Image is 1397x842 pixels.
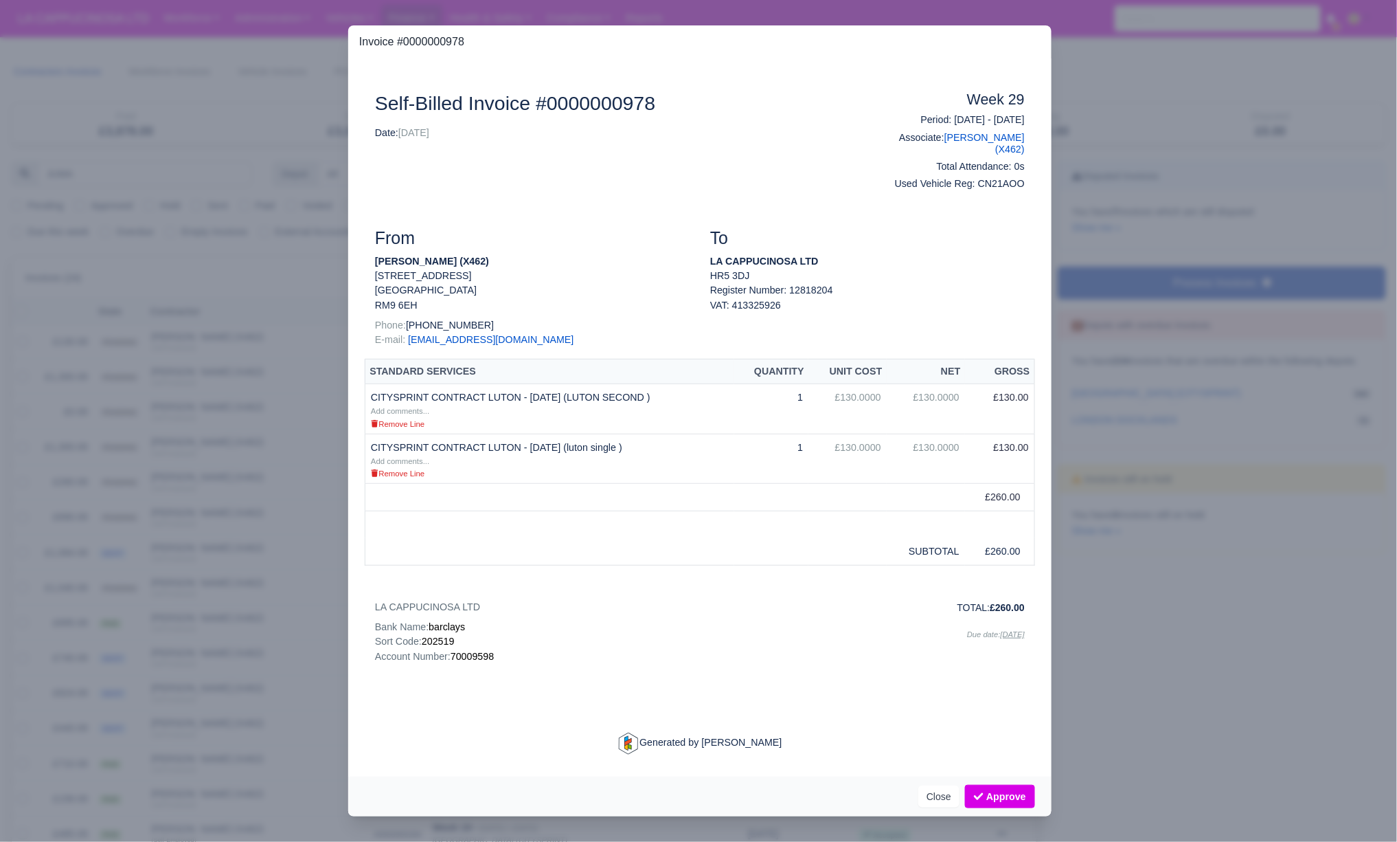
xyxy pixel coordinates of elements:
a: [PERSON_NAME] (X462) [944,132,1025,155]
a: [EMAIL_ADDRESS][DOMAIN_NAME] [408,334,573,345]
h6: Used Vehicle Reg: CN21AOO [878,178,1025,190]
th: Net [887,359,965,384]
u: [DATE] [1001,630,1025,639]
strong: LA CAPPUCINOSA LTD [710,256,819,267]
th: Quantity [734,359,809,384]
td: CITYSPRINT CONTRACT LUTON - [DATE] (luton single ) [365,434,734,484]
td: £130.00 [965,434,1035,484]
div: Register Number: 12818204 [700,283,1035,313]
th: Gross [965,359,1035,384]
small: Add comments... [371,407,429,415]
p: HR5 3DJ [710,269,1025,283]
td: £130.0000 [808,434,887,484]
button: Approve [965,785,1035,808]
p: Sort Code: [375,634,690,649]
td: £130.0000 [808,384,887,434]
td: £130.0000 [887,384,965,434]
strong: £260.00 [990,602,1025,613]
h3: To [710,228,1025,249]
h6: Period: [DATE] - [DATE] [878,114,1025,126]
td: £130.00 [965,384,1035,434]
th: Unit Cost [808,359,887,384]
h2: Self-Billed Invoice #0000000978 [375,91,857,115]
p: Bank Name: [375,620,690,634]
p: [GEOGRAPHIC_DATA] [375,283,690,298]
p: Generated by [PERSON_NAME] [375,733,1025,755]
small: Remove Line [371,420,424,428]
span: 202519 [422,636,455,647]
td: 1 [734,384,809,434]
p: RM9 6EH [375,298,690,313]
iframe: Chat Widget [1328,776,1397,842]
small: Add comments... [371,457,429,465]
th: Standard Services [365,359,734,384]
h6: Associate: [878,132,1025,155]
a: Remove Line [371,467,424,478]
p: [PHONE_NUMBER] [375,318,690,333]
h3: From [375,228,690,249]
span: Phone: [375,320,406,331]
a: Add comments... [371,405,429,416]
p: Date: [375,126,857,140]
td: £130.0000 [887,434,965,484]
td: £260.00 [965,484,1035,511]
small: Remove Line [371,469,424,478]
strong: [PERSON_NAME] (X462) [375,256,489,267]
span: barclays [429,621,465,632]
td: 1 [734,434,809,484]
h4: Week 29 [878,91,1025,109]
div: VAT: 413325926 [710,298,1025,313]
span: E-mail: [375,334,405,345]
span: 70009598 [451,651,494,662]
td: CITYSPRINT CONTRACT LUTON - [DATE] (LUTON SECOND ) [365,384,734,434]
p: Account Number: [375,650,690,664]
a: Add comments... [371,455,429,466]
span: [DATE] [398,127,429,138]
h6: Total Attendance: 0s [878,161,1025,173]
p: TOTAL: [710,600,1025,615]
h3: Invoice #0000000978 [359,34,1041,50]
p: LA CAPPUCINOSA LTD [375,600,690,614]
td: £260.00 [965,538,1035,565]
td: SUBTOTAL [887,538,965,565]
p: [STREET_ADDRESS] [375,269,690,283]
a: Remove Line [371,418,424,429]
button: Close [918,786,959,808]
i: Due date: [967,630,1025,639]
